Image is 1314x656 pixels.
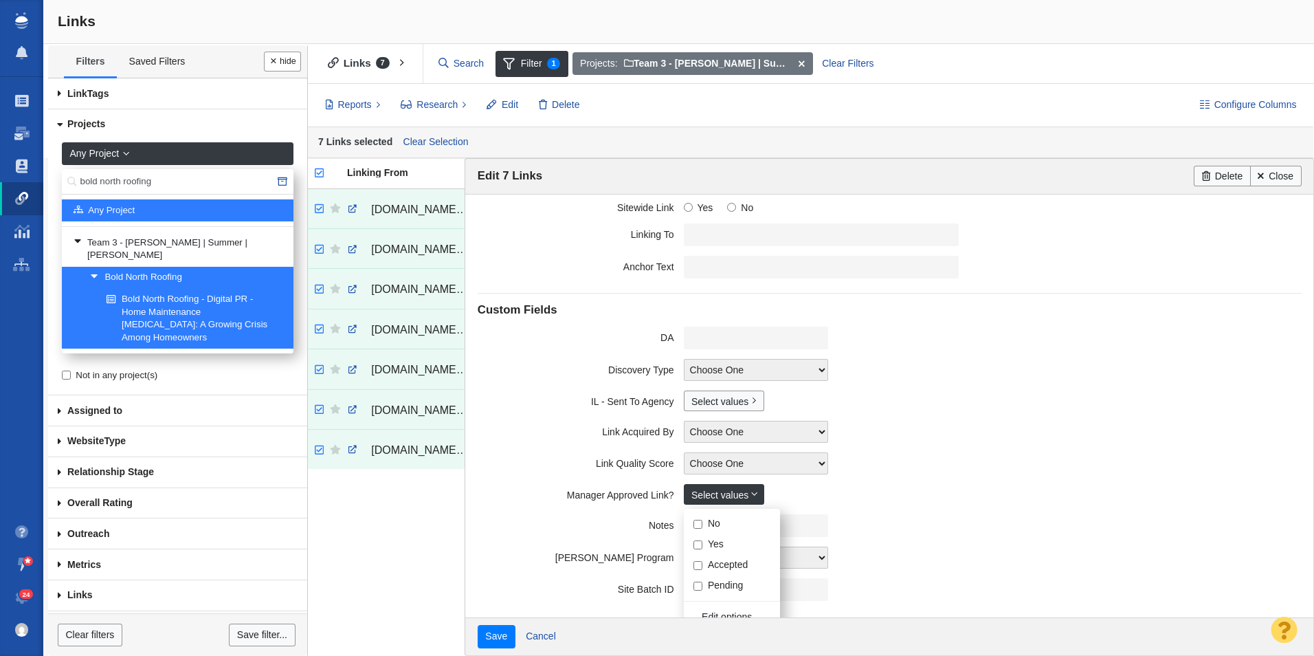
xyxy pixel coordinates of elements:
[48,611,307,642] a: Link Checks
[87,267,286,288] a: Bold North Roofing
[48,457,307,488] a: Relationship Stage
[229,624,295,647] a: Save filter...
[684,484,764,505] a: Select values
[62,371,71,380] input: Not in any project(s)
[478,578,684,595] label: Site Batch ID
[347,238,472,261] a: [DOMAIN_NAME][URL]
[15,623,29,637] img: 0a657928374d280f0cbdf2a1688580e1
[727,197,753,214] label: No
[478,327,684,344] label: DA
[76,369,157,382] span: Not in any project(s)
[371,243,487,255] span: [DOMAIN_NAME][URL]
[48,518,307,549] a: Outreach
[400,132,471,153] a: Clear Selection
[393,94,475,117] button: Research
[67,88,87,99] span: Link
[502,98,518,112] span: Edit
[48,549,307,580] a: Metrics
[65,200,277,221] a: Any Project
[67,435,104,446] span: Website
[684,203,693,212] input: Yes
[117,47,197,76] a: Saved Filters
[48,426,307,457] a: Type
[19,589,34,600] span: 24
[479,94,526,117] button: Edit
[347,318,472,342] a: [DOMAIN_NAME][URL]
[478,514,684,532] label: Notes
[684,391,764,411] a: Select values
[48,78,307,109] a: Tags
[708,558,748,571] label: Accepted
[478,421,684,438] label: Link Acquired By
[48,109,307,140] a: Projects
[1192,94,1304,117] button: Configure Columns
[1250,166,1302,186] a: Close
[347,439,472,462] a: [DOMAIN_NAME][URL]
[347,278,472,301] a: [DOMAIN_NAME][URL]
[624,58,982,69] span: Team 3 - [PERSON_NAME] | Summer | [PERSON_NAME]\Bold North Roofing
[478,169,542,182] span: Edit 7 Links
[1194,166,1250,186] a: Delete
[708,517,720,529] label: No
[338,98,372,112] span: Reports
[371,204,487,215] span: [DOMAIN_NAME][URL]
[495,51,568,77] span: Filter
[347,358,472,382] a: [DOMAIN_NAME][URL]
[814,52,882,76] div: Clear Filters
[416,98,458,112] span: Research
[371,283,487,295] span: [DOMAIN_NAME][URL]
[580,56,617,71] span: Projects:
[64,47,117,76] a: Filters
[347,168,483,179] a: Linking From
[478,484,684,501] label: Manager Approved Link?
[478,197,684,214] label: Sitewide Link
[318,135,392,146] strong: 7 Links selected
[1214,98,1297,112] span: Configure Columns
[371,364,487,375] span: [DOMAIN_NAME][URL]
[103,289,285,349] a: Bold North Roofing - Digital PR - Home Maintenance [MEDICAL_DATA]: A Growing Crisis Among Homeowners
[48,395,307,426] a: Assigned to
[69,232,285,265] a: Team 3 - [PERSON_NAME] | Summer | [PERSON_NAME]
[48,580,307,611] a: Links
[708,579,743,591] label: Pending
[58,13,96,29] span: Links
[347,198,472,221] a: [DOMAIN_NAME][URL]
[727,203,736,212] input: No
[478,625,515,648] input: Save
[371,444,487,456] span: [DOMAIN_NAME][URL]
[318,94,388,117] button: Reports
[531,94,588,117] button: Delete
[88,204,135,217] span: Any Project
[478,547,684,564] label: [PERSON_NAME] Program
[478,223,684,241] label: Linking To
[708,538,724,550] label: Yes
[371,404,487,416] span: [DOMAIN_NAME][URL]
[48,488,307,519] a: Overall Rating
[433,52,491,76] input: Search
[547,58,561,69] span: 1
[552,98,579,112] span: Delete
[371,324,487,336] span: [DOMAIN_NAME][URL]
[684,606,790,626] a: Edit options...
[478,303,1302,317] h4: Custom Fields
[478,359,684,376] label: Discovery Type
[15,12,27,29] img: buzzstream_logo_iconsimple.png
[58,624,122,647] a: Clear filters
[347,168,483,177] div: Linking From
[264,52,301,72] button: Done
[69,146,119,161] span: Any Project
[347,399,472,422] a: [DOMAIN_NAME][URL]
[62,169,293,195] input: Search...
[478,452,684,470] label: Link Quality Score
[478,256,684,273] label: Anchor Text
[478,391,684,408] label: IL - Sent To Agency
[684,197,713,214] label: Yes
[518,626,564,647] a: Cancel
